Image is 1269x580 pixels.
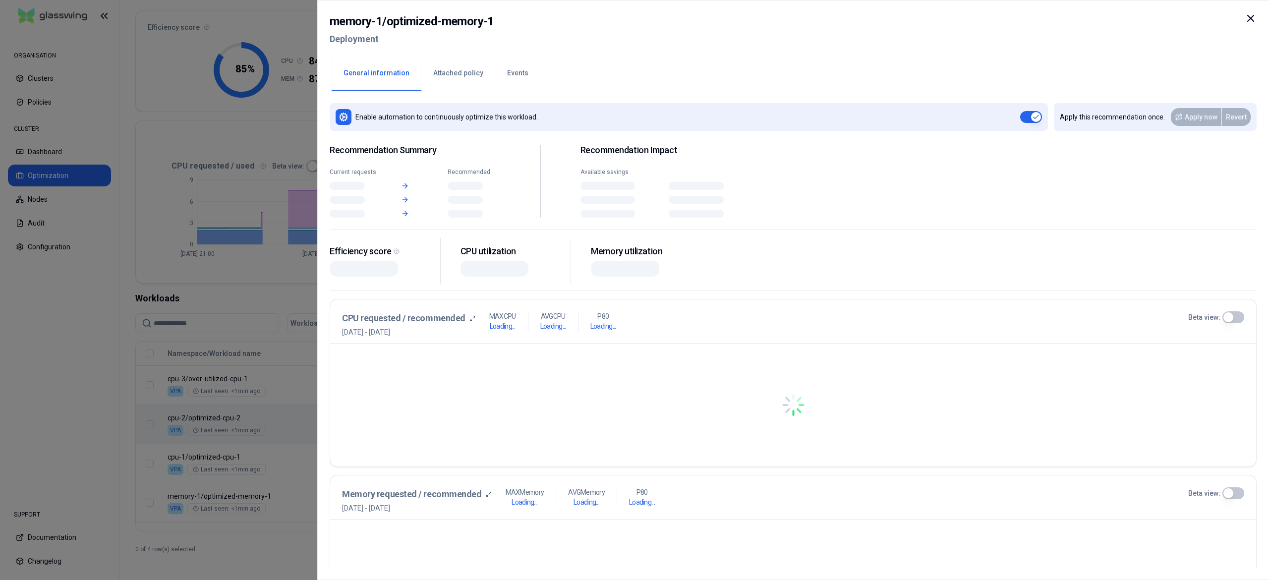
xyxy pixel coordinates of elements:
h1: Loading... [590,321,616,331]
h3: Memory requested / recommended [342,487,482,501]
button: General information [332,56,421,91]
div: Memory utilization [591,246,693,257]
h2: Recommendation Impact [580,145,751,156]
p: P80 [597,311,609,321]
h1: Loading... [512,497,537,507]
button: Events [495,56,540,91]
p: MAX Memory [506,487,544,497]
h1: Loading... [629,497,655,507]
div: Current requests [330,168,383,176]
label: Beta view: [1188,488,1220,498]
span: Recommendation Summary [330,145,501,156]
button: Attached policy [421,56,495,91]
h1: Loading... [574,497,599,507]
h1: Loading... [540,321,566,331]
div: Available savings [580,168,663,176]
p: MAX CPU [489,311,516,321]
h3: CPU requested / recommended [342,311,465,325]
p: Apply this recommendation once. [1060,112,1165,122]
span: [DATE] - [DATE] [342,327,475,337]
p: AVG Memory [568,487,605,497]
h2: Deployment [330,30,494,48]
div: Efficiency score [330,246,432,257]
label: Beta view: [1188,312,1220,322]
p: AVG CPU [541,311,566,321]
span: [DATE] - [DATE] [342,503,492,513]
div: CPU utilization [461,246,563,257]
h1: Loading... [490,321,516,331]
div: Recommended [448,168,501,176]
p: P80 [636,487,648,497]
p: Enable automation to continuously optimize this workload. [355,112,538,122]
h2: memory-1 / optimized-memory-1 [330,12,494,30]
